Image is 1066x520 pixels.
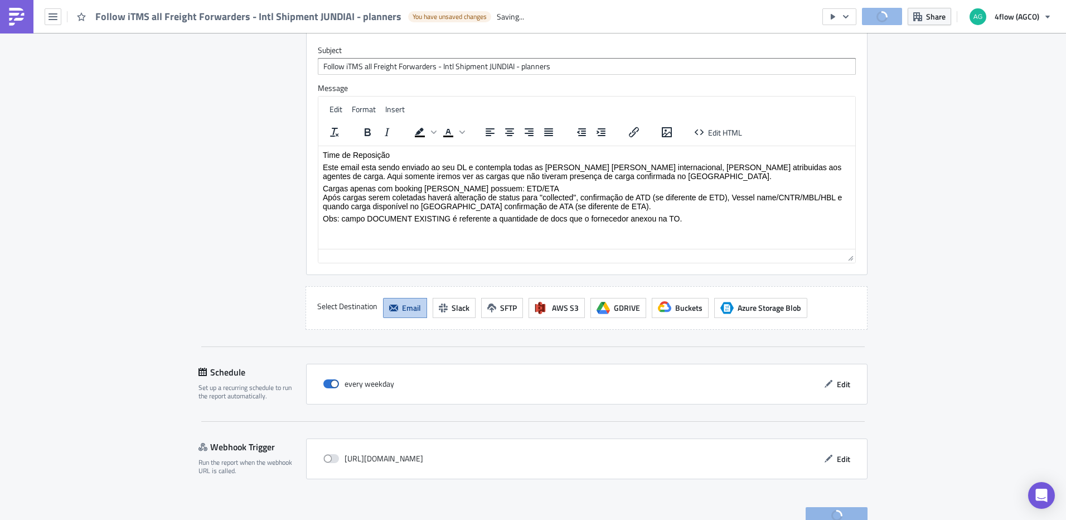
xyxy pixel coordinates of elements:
button: Align left [481,124,500,140]
button: Edit [818,375,856,393]
div: Set up a recurring schedule to run the report automatically. [198,383,299,401]
div: Webhook Trigger [198,439,306,455]
span: Email [402,302,421,314]
span: Azure Storage Blob [720,301,734,315]
span: 4flow (AGCO) [995,11,1039,22]
div: Background color [410,124,438,140]
button: Align right [520,124,539,140]
button: Email [383,298,427,318]
button: Increase indent [592,124,610,140]
span: SFTP [500,302,517,314]
span: Edit [837,453,850,465]
label: Subject [318,45,856,55]
div: every weekday [323,375,394,392]
div: [URL][DOMAIN_NAME] [323,450,423,467]
div: Resize [844,249,855,263]
span: Azure Storage Blob [738,302,801,314]
span: Insert [385,103,405,115]
button: Insert/edit link [624,124,643,140]
button: Slack [433,298,476,318]
span: Follow iTMS all Freight Forwarders - Intl Shipment JUNDIAI - planners [95,10,403,23]
span: You have unsaved changes [413,12,487,21]
button: Edit [818,450,856,468]
span: Share [926,11,946,22]
label: Select Destination [317,298,377,315]
label: Message [318,83,856,93]
span: Edit [837,378,850,390]
button: Italic [377,124,396,140]
img: Avatar [968,7,987,26]
button: Clear formatting [325,124,344,140]
div: Schedule [198,364,306,381]
span: Edit [330,103,342,115]
button: Align center [500,124,519,140]
button: Edit HTML [690,124,747,140]
button: Share [908,8,951,25]
button: GDRIVE [590,298,646,318]
button: Insert/edit image [657,124,676,140]
button: Decrease indent [572,124,591,140]
iframe: Rich Text Area [318,146,855,249]
div: Run the report when the webhook URL is called. [198,458,299,475]
button: 4flow (AGCO) [963,4,1058,29]
span: Format [352,103,376,115]
button: Buckets [652,298,709,318]
span: AWS S3 [552,302,579,314]
span: Slack [452,302,469,314]
img: PushMetrics [8,8,26,26]
div: Open Intercom Messenger [1028,482,1055,509]
button: SFTP [481,298,523,318]
button: Azure Storage BlobAzure Storage Blob [714,298,807,318]
button: Bold [358,124,377,140]
span: GDRIVE [614,302,640,314]
div: Text color [439,124,467,140]
button: Justify [539,124,558,140]
span: Edit HTML [708,126,742,138]
span: Saving... [497,12,524,22]
button: AWS S3 [529,298,585,318]
span: Buckets [675,302,702,314]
